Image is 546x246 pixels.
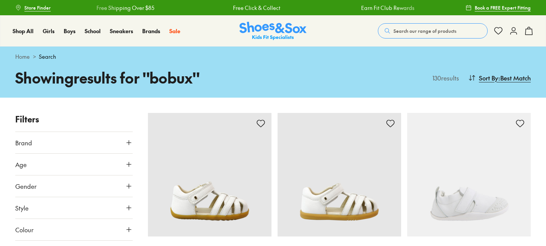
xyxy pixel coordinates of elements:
[64,27,75,35] a: Boys
[15,175,133,197] button: Gender
[15,160,27,169] span: Age
[361,4,414,12] a: Earn Fit Club Rewards
[96,4,154,12] a: Free Shipping Over $85
[468,69,531,86] button: Sort By:Best Match
[24,4,51,11] span: Store Finder
[39,53,56,61] span: Search
[15,203,29,212] span: Style
[15,1,51,14] a: Store Finder
[15,197,133,219] button: Style
[15,53,30,61] a: Home
[15,225,34,234] span: Colour
[15,182,37,191] span: Gender
[110,27,133,35] a: Sneakers
[169,27,180,35] a: Sale
[378,23,488,39] button: Search our range of products
[475,4,531,11] span: Book a FREE Expert Fitting
[498,73,531,82] span: : Best Match
[15,132,133,153] button: Brand
[142,27,160,35] a: Brands
[15,53,531,61] div: >
[393,27,456,34] span: Search our range of products
[239,22,307,40] a: Shoes & Sox
[13,27,34,35] a: Shop All
[15,154,133,175] button: Age
[43,27,55,35] a: Girls
[233,4,280,12] a: Free Click & Collect
[239,22,307,40] img: SNS_Logo_Responsive.svg
[15,219,133,240] button: Colour
[15,138,32,147] span: Brand
[85,27,101,35] a: School
[466,1,531,14] a: Book a FREE Expert Fitting
[479,73,498,82] span: Sort By
[15,113,133,125] p: Filters
[429,73,459,82] p: 130 results
[15,67,273,88] h1: Showing results for " bobux "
